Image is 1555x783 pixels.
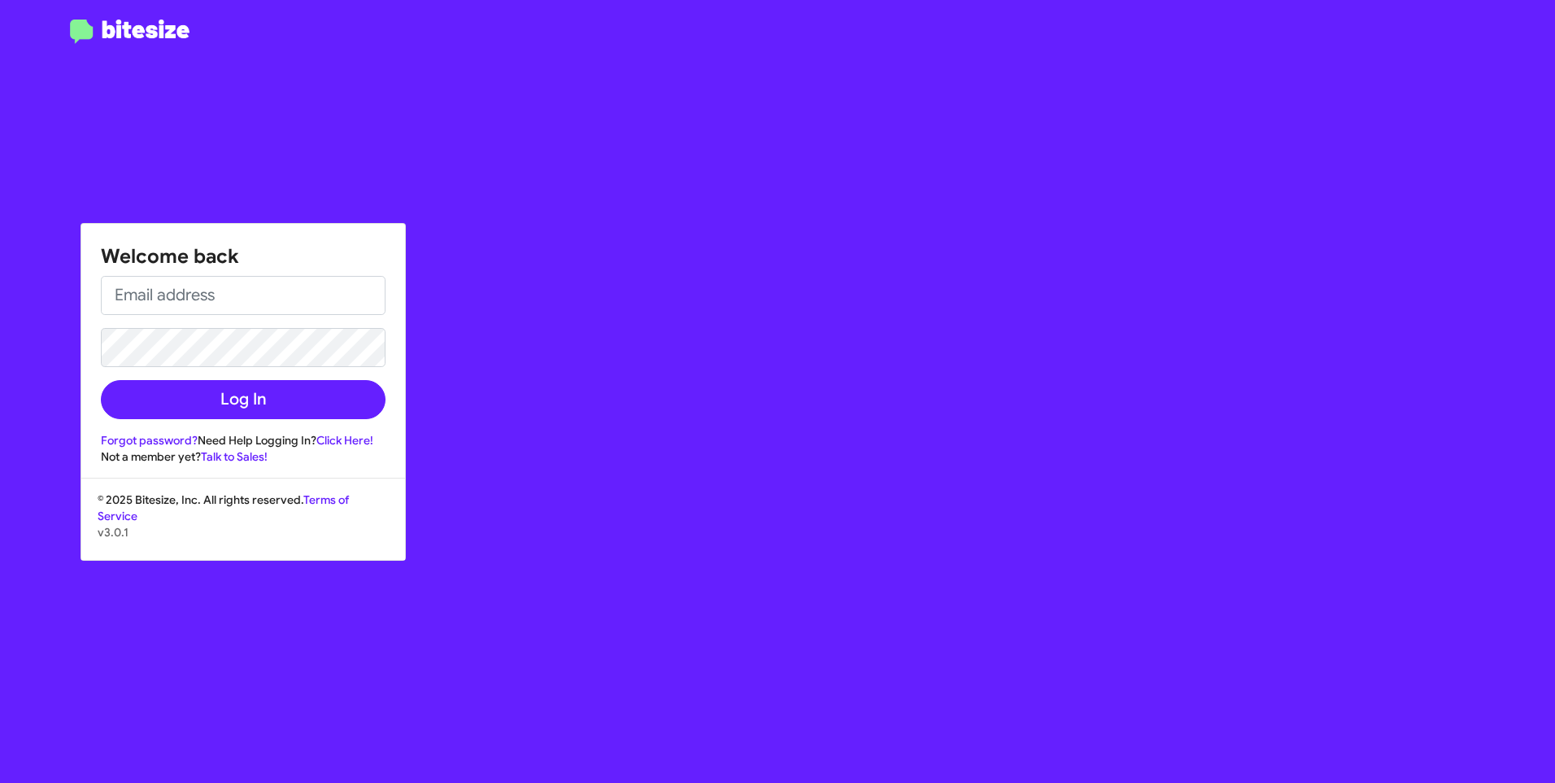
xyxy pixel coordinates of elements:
a: Click Here! [316,433,373,448]
p: v3.0.1 [98,524,389,540]
div: Not a member yet? [101,448,385,465]
div: © 2025 Bitesize, Inc. All rights reserved. [81,492,405,560]
a: Talk to Sales! [201,449,268,464]
button: Log In [101,380,385,419]
div: Need Help Logging In? [101,432,385,448]
h1: Welcome back [101,243,385,269]
a: Forgot password? [101,433,198,448]
a: Terms of Service [98,492,349,523]
input: Email address [101,276,385,315]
